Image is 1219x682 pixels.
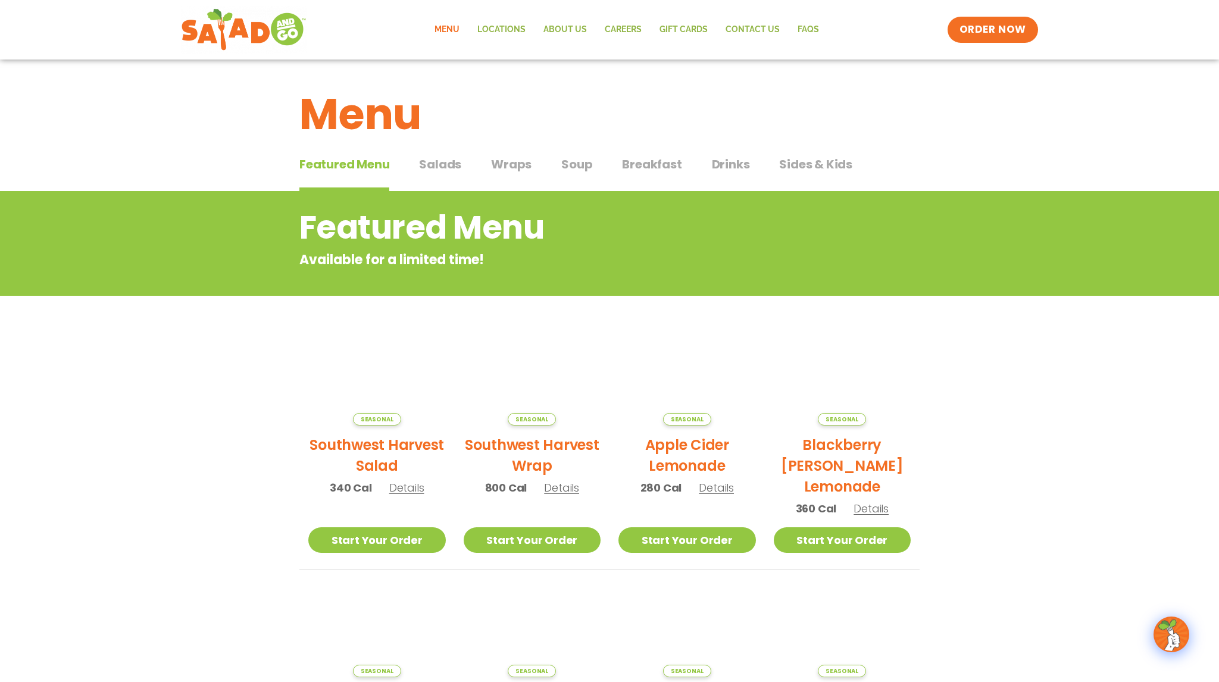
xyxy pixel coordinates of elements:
a: GIFT CARDS [651,16,717,43]
a: Start Your Order [618,527,756,553]
span: Wraps [491,155,532,173]
img: Product photo for Mango Grove Lemonade [618,588,756,677]
h2: Blackberry [PERSON_NAME] Lemonade [774,434,911,497]
a: ORDER NOW [948,17,1038,43]
a: Contact Us [717,16,789,43]
span: Breakfast [622,155,682,173]
div: Tabbed content [299,151,920,192]
a: Locations [468,16,535,43]
span: Soup [561,155,592,173]
span: Seasonal [508,413,556,426]
nav: Menu [426,16,828,43]
img: wpChatIcon [1155,618,1188,651]
span: Seasonal [353,413,401,426]
span: 340 Cal [330,480,372,496]
img: Product photo for Apple Cider Lemonade [618,336,756,426]
span: Sides & Kids [779,155,852,173]
a: Start Your Order [774,527,911,553]
h2: Southwest Harvest Wrap [464,434,601,476]
img: Product photo for Blackberry Bramble Lemonade [774,336,911,426]
span: Details [544,480,579,495]
span: Seasonal [663,665,711,677]
img: Product photo for Sunkissed Yuzu Lemonade [464,588,601,677]
h2: Southwest Harvest Salad [308,434,446,476]
span: Details [854,501,889,516]
span: 360 Cal [796,500,837,517]
a: Careers [596,16,651,43]
span: Details [389,480,424,495]
a: About Us [535,16,596,43]
span: 800 Cal [485,480,527,496]
span: Drinks [712,155,750,173]
h2: Featured Menu [299,204,824,252]
img: Product photo for Southwest Harvest Salad [308,336,446,426]
a: Start Your Order [464,527,601,553]
span: Seasonal [663,413,711,426]
span: Seasonal [818,665,866,677]
img: Product photo for Summer Stone Fruit Lemonade [308,588,446,677]
span: Seasonal [508,665,556,677]
img: Product photo for Southwest Harvest Wrap [464,336,601,426]
img: Product photo for Black Cherry Orchard Lemonade [774,588,911,677]
img: new-SAG-logo-768×292 [181,6,307,54]
span: ORDER NOW [959,23,1026,37]
span: Details [699,480,734,495]
p: Available for a limited time! [299,250,824,270]
span: 280 Cal [640,480,682,496]
h2: Apple Cider Lemonade [618,434,756,476]
span: Featured Menu [299,155,389,173]
a: Start Your Order [308,527,446,553]
span: Salads [419,155,461,173]
span: Seasonal [818,413,866,426]
a: FAQs [789,16,828,43]
a: Menu [426,16,468,43]
h1: Menu [299,82,920,146]
span: Seasonal [353,665,401,677]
